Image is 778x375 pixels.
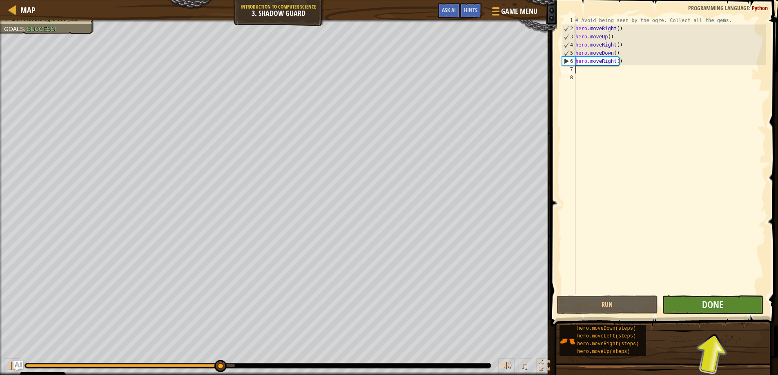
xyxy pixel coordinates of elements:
[536,358,553,375] button: Toggle fullscreen
[562,49,575,57] div: 5
[702,298,723,311] span: Done
[562,16,575,24] div: 1
[464,6,477,14] span: Hints
[557,295,658,314] button: Run
[16,4,36,16] a: Map
[577,326,636,331] span: hero.moveDown(steps)
[20,4,36,16] span: Map
[577,349,630,355] span: hero.moveUp(steps)
[562,33,575,41] div: 3
[520,359,528,372] span: ♫
[562,57,575,65] div: 6
[562,65,575,73] div: 7
[24,26,27,32] span: :
[562,41,575,49] div: 4
[662,295,763,314] button: Done
[438,3,460,18] button: Ask AI
[27,26,56,32] span: Success!
[498,358,515,375] button: Adjust volume
[577,333,636,339] span: hero.moveLeft(steps)
[13,361,23,371] button: Ask AI
[577,341,639,347] span: hero.moveRight(steps)
[562,24,575,33] div: 2
[4,26,24,32] span: Goals
[442,6,456,14] span: Ask AI
[752,4,768,12] span: Python
[519,358,533,375] button: ♫
[4,358,20,375] button: Ctrl + P: Play
[562,73,575,82] div: 8
[486,3,542,22] button: Game Menu
[688,4,749,12] span: Programming language
[749,4,752,12] span: :
[560,333,575,349] img: portrait.png
[501,6,537,17] span: Game Menu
